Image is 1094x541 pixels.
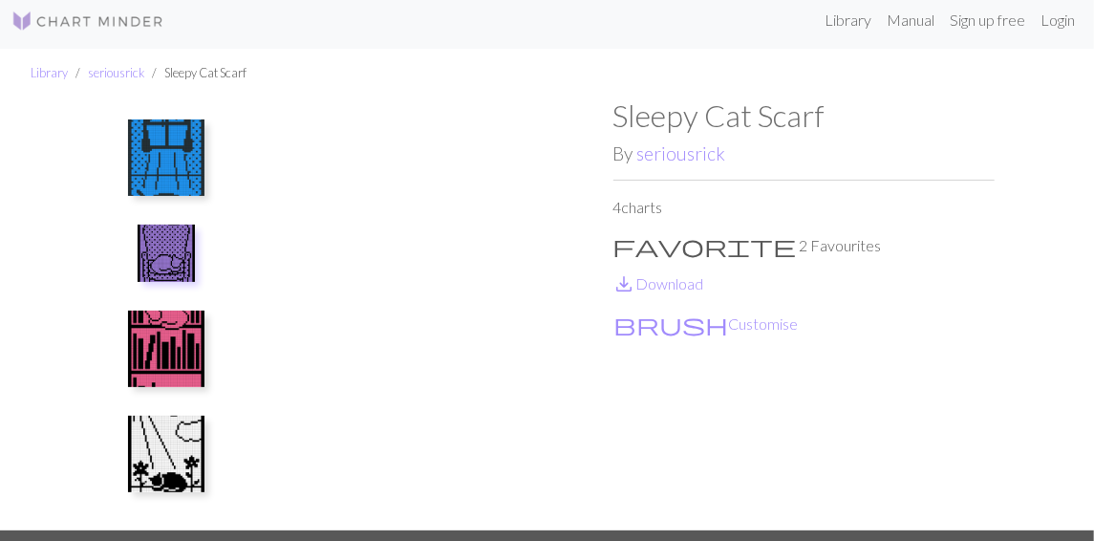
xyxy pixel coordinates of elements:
[879,1,942,39] a: Manual
[613,274,704,292] a: DownloadDownload
[613,234,995,257] p: 2 Favourites
[1033,1,1083,39] a: Login
[88,65,144,80] a: seriousrick
[128,416,204,492] img: Outside Grass
[128,119,204,196] img: Sunshine
[138,225,195,282] img: Chair
[942,1,1033,39] a: Sign up free
[144,64,247,82] li: Sleepy Cat Scarf
[817,1,879,39] a: Library
[613,196,995,219] p: 4 charts
[232,97,613,530] img: Chair
[11,10,164,32] img: Logo
[637,142,726,164] a: seriousrick
[128,311,204,387] img: Bookshelf
[31,65,68,80] a: Library
[613,97,995,134] h1: Sleepy Cat Scarf
[613,232,797,259] span: favorite
[613,312,800,336] button: CustomiseCustomise
[613,270,636,297] span: save_alt
[613,272,636,295] i: Download
[614,313,729,335] i: Customise
[613,234,797,257] i: Favourite
[614,311,729,337] span: brush
[613,142,995,164] h2: By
